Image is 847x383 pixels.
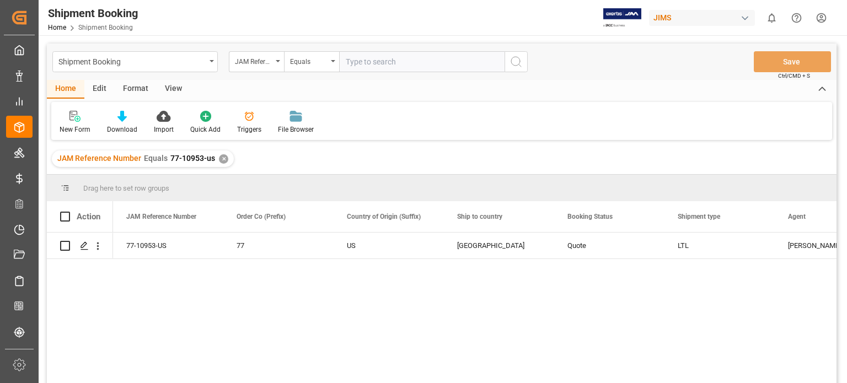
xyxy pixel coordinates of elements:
[754,51,831,72] button: Save
[603,8,641,28] img: Exertis%20JAM%20-%20Email%20Logo.jpg_1722504956.jpg
[115,80,157,99] div: Format
[58,54,206,68] div: Shipment Booking
[284,51,339,72] button: open menu
[784,6,809,30] button: Help Center
[567,233,651,258] div: Quote
[219,154,228,164] div: ✕
[678,213,720,220] span: Shipment type
[157,80,190,99] div: View
[77,212,100,222] div: Action
[649,7,759,28] button: JIMS
[190,125,221,134] div: Quick Add
[60,125,90,134] div: New Form
[788,213,806,220] span: Agent
[237,213,286,220] span: Order Co (Prefix)
[759,6,784,30] button: show 0 new notifications
[48,24,66,31] a: Home
[144,154,168,163] span: Equals
[339,51,505,72] input: Type to search
[52,51,218,72] button: open menu
[170,154,215,163] span: 77-10953-us
[649,10,755,26] div: JIMS
[47,80,84,99] div: Home
[778,72,810,80] span: Ctrl/CMD + S
[347,213,421,220] span: Country of Origin (Suffix)
[567,213,613,220] span: Booking Status
[229,51,284,72] button: open menu
[113,233,223,258] div: 77-10953-US
[235,54,272,67] div: JAM Reference Number
[126,213,196,220] span: JAM Reference Number
[457,213,502,220] span: Ship to country
[347,233,431,258] div: US
[83,184,169,192] span: Drag here to set row groups
[237,125,261,134] div: Triggers
[278,125,314,134] div: File Browser
[237,233,320,258] div: 77
[505,51,528,72] button: search button
[57,154,141,163] span: JAM Reference Number
[107,125,137,134] div: Download
[48,5,138,21] div: Shipment Booking
[457,233,541,258] div: [GEOGRAPHIC_DATA]
[678,233,762,258] div: LTL
[290,54,328,67] div: Equals
[84,80,115,99] div: Edit
[154,125,174,134] div: Import
[47,233,113,259] div: Press SPACE to select this row.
